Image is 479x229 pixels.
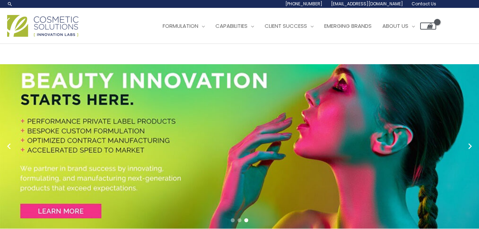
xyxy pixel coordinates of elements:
span: Go to slide 2 [238,218,241,222]
a: Emerging Brands [319,15,377,37]
span: [PHONE_NUMBER] [285,1,322,7]
span: Emerging Brands [324,22,372,30]
a: Search icon link [7,1,13,7]
button: Previous slide [4,141,14,152]
span: Go to slide 3 [244,218,248,222]
span: Capabilities [215,22,248,30]
span: About Us [382,22,408,30]
a: Client Success [259,15,319,37]
span: Formulation [163,22,198,30]
a: View Shopping Cart, empty [420,22,436,30]
span: Contact Us [412,1,436,7]
nav: Site Navigation [152,15,436,37]
a: Capabilities [210,15,259,37]
a: Formulation [157,15,210,37]
span: [EMAIL_ADDRESS][DOMAIN_NAME] [331,1,403,7]
a: About Us [377,15,420,37]
span: Client Success [265,22,307,30]
span: Go to slide 1 [231,218,235,222]
img: Cosmetic Solutions Logo [7,15,78,37]
button: Next slide [465,141,475,152]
